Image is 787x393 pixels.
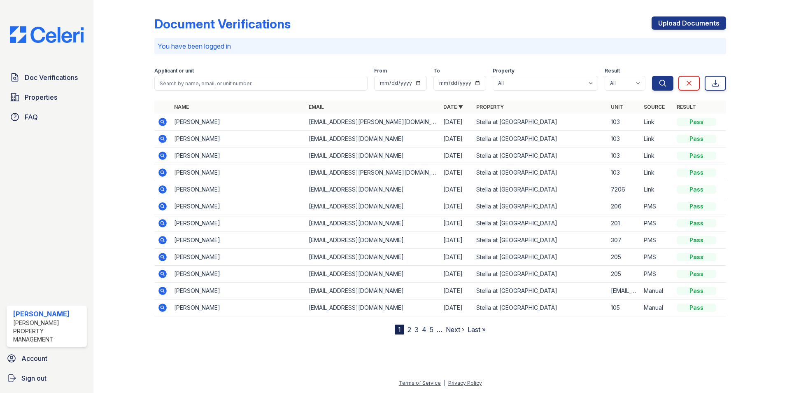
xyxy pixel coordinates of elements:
td: [DATE] [440,215,473,232]
td: Link [640,164,673,181]
a: Property [476,104,504,110]
td: [DATE] [440,249,473,266]
div: Pass [677,118,716,126]
td: [PERSON_NAME] [171,215,305,232]
td: Link [640,131,673,147]
td: [EMAIL_ADDRESS][DOMAIN_NAME] [305,147,440,164]
td: [PERSON_NAME] [171,266,305,283]
div: Pass [677,304,716,312]
td: [EMAIL_ADDRESS][DOMAIN_NAME] [305,198,440,215]
a: 4 [422,325,426,334]
a: Email [309,104,324,110]
td: 103 [608,147,640,164]
td: Stella at [GEOGRAPHIC_DATA] [473,131,608,147]
td: 103 [608,131,640,147]
td: Stella at [GEOGRAPHIC_DATA] [473,232,608,249]
td: PMS [640,249,673,266]
td: Stella at [GEOGRAPHIC_DATA] [473,266,608,283]
span: Account [21,353,47,363]
td: PMS [640,198,673,215]
td: [EMAIL_ADDRESS][DOMAIN_NAME] [305,249,440,266]
td: 201 [608,215,640,232]
td: Stella at [GEOGRAPHIC_DATA] [473,299,608,316]
div: | [444,380,445,386]
img: CE_Logo_Blue-a8612792a0a2168367f1c8372b55b34899dd931a85d93a1a3d3e32e68fde9ad4.png [3,26,90,43]
div: Pass [677,236,716,244]
a: Next › [446,325,464,334]
td: Stella at [GEOGRAPHIC_DATA] [473,181,608,198]
td: 103 [608,114,640,131]
td: Stella at [GEOGRAPHIC_DATA] [473,114,608,131]
div: Pass [677,135,716,143]
td: Stella at [GEOGRAPHIC_DATA] [473,215,608,232]
td: [PERSON_NAME] [171,299,305,316]
td: Stella at [GEOGRAPHIC_DATA] [473,249,608,266]
td: [EMAIL_ADDRESS][DOMAIN_NAME] [305,131,440,147]
a: Upload Documents [652,16,726,30]
td: [DATE] [440,283,473,299]
td: PMS [640,232,673,249]
a: Sign out [3,370,90,386]
td: [PERSON_NAME] [171,198,305,215]
td: [EMAIL_ADDRESS][DOMAIN_NAME] [305,215,440,232]
div: Pass [677,287,716,295]
td: [PERSON_NAME] [171,147,305,164]
div: Document Verifications [154,16,291,31]
a: Last » [468,325,486,334]
td: [PERSON_NAME] [171,164,305,181]
td: [PERSON_NAME] [171,114,305,131]
td: 206 [608,198,640,215]
a: Date ▼ [443,104,463,110]
td: 205 [608,249,640,266]
td: [DATE] [440,147,473,164]
td: 105 [608,299,640,316]
td: PMS [640,215,673,232]
a: Privacy Policy [448,380,482,386]
a: Account [3,350,90,367]
a: 5 [430,325,433,334]
td: Stella at [GEOGRAPHIC_DATA] [473,164,608,181]
td: [PERSON_NAME] [171,249,305,266]
div: Pass [677,168,716,177]
td: [PERSON_NAME] [171,283,305,299]
td: [DATE] [440,164,473,181]
td: 103 [608,164,640,181]
label: Applicant or unit [154,68,194,74]
label: From [374,68,387,74]
label: To [433,68,440,74]
label: Result [605,68,620,74]
a: Source [644,104,665,110]
span: … [437,325,442,335]
td: 205 [608,266,640,283]
td: [DATE] [440,299,473,316]
span: Properties [25,92,57,102]
div: Pass [677,270,716,278]
td: Stella at [GEOGRAPHIC_DATA] [473,198,608,215]
span: FAQ [25,112,38,122]
p: You have been logged in [158,41,723,51]
div: Pass [677,219,716,227]
div: 1 [395,325,404,335]
span: Sign out [21,373,47,383]
a: FAQ [7,109,87,125]
td: [DATE] [440,198,473,215]
td: [EMAIL_ADDRESS][PERSON_NAME][DOMAIN_NAME] [305,114,440,131]
td: 307 [608,232,640,249]
td: PMS [640,266,673,283]
td: [EMAIL_ADDRESS][DOMAIN_NAME] [305,232,440,249]
a: 3 [414,325,419,334]
td: Link [640,181,673,198]
a: Name [174,104,189,110]
div: Pass [677,253,716,261]
td: [PERSON_NAME] [171,232,305,249]
td: Link [640,147,673,164]
td: [EMAIL_ADDRESS][DOMAIN_NAME] [305,266,440,283]
td: [EMAIL_ADDRESS][DOMAIN_NAME] [305,181,440,198]
td: Link [640,114,673,131]
div: Pass [677,202,716,211]
td: [PERSON_NAME] [171,181,305,198]
td: 7206 [608,181,640,198]
a: Doc Verifications [7,69,87,86]
div: [PERSON_NAME] Property Management [13,319,84,344]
